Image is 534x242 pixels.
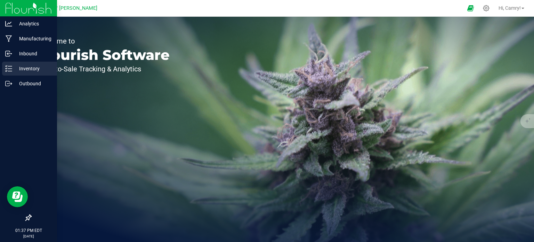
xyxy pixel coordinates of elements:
p: Inventory [12,64,54,73]
iframe: Resource center [7,186,28,207]
p: Welcome to [38,38,170,45]
p: Flourish Software [38,48,170,62]
inline-svg: Analytics [5,20,12,27]
p: Manufacturing [12,34,54,43]
inline-svg: Inbound [5,50,12,57]
p: [DATE] [3,234,54,239]
span: Hi, Camry! [499,5,521,11]
p: Analytics [12,19,54,28]
p: 01:37 PM EDT [3,227,54,234]
inline-svg: Manufacturing [5,35,12,42]
p: Seed-to-Sale Tracking & Analytics [38,65,170,72]
span: Major [PERSON_NAME] [45,5,97,11]
inline-svg: Outbound [5,80,12,87]
div: Manage settings [482,5,491,11]
p: Inbound [12,49,54,58]
p: Outbound [12,79,54,88]
span: Open Ecommerce Menu [463,1,478,15]
inline-svg: Inventory [5,65,12,72]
